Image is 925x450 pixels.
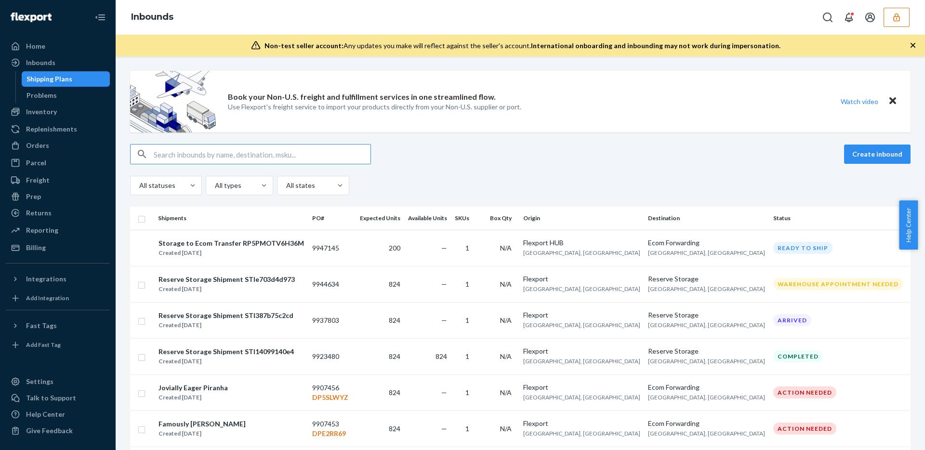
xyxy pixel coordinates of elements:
div: Created [DATE] [159,320,293,330]
div: Flexport [523,346,640,356]
span: N/A [500,424,512,433]
td: 9944634 [308,266,356,302]
div: Any updates you make will reflect against the seller's account. [264,41,780,51]
div: Reporting [26,225,58,235]
div: Flexport [523,274,640,284]
p: DP5SLWYZ [312,393,352,402]
td: 9937803 [308,302,356,338]
div: Famously [PERSON_NAME] [159,419,246,429]
div: Inbounds [26,58,55,67]
span: [GEOGRAPHIC_DATA], [GEOGRAPHIC_DATA] [648,430,765,437]
p: Use Flexport’s freight service to import your products directly from your Non-U.S. supplier or port. [228,102,521,112]
button: Fast Tags [6,318,110,333]
div: Freight [26,175,50,185]
span: N/A [500,316,512,324]
div: Integrations [26,274,66,284]
span: Non-test seller account: [264,41,344,50]
span: [GEOGRAPHIC_DATA], [GEOGRAPHIC_DATA] [523,321,640,329]
a: Freight [6,172,110,188]
th: SKUs [451,207,477,230]
div: Jovially Eager Piranha [159,383,228,393]
th: Expected Units [356,207,404,230]
span: N/A [500,388,512,397]
div: Replenishments [26,124,77,134]
span: N/A [500,244,512,252]
a: Add Integration [6,291,110,306]
a: Orders [6,138,110,153]
div: Orders [26,141,49,150]
a: Inventory [6,104,110,119]
div: Shipping Plans [26,74,72,84]
ol: breadcrumbs [123,3,181,31]
button: Close [886,94,899,108]
td: 9923480 [308,338,356,374]
span: [GEOGRAPHIC_DATA], [GEOGRAPHIC_DATA] [523,430,640,437]
span: 824 [389,388,400,397]
a: Add Fast Tag [6,337,110,353]
a: Problems [22,88,110,103]
div: Created [DATE] [159,248,304,258]
button: Integrations [6,271,110,287]
span: N/A [500,280,512,288]
a: Inbounds [131,12,173,22]
button: Give Feedback [6,423,110,438]
th: PO# [308,207,356,230]
th: Origin [519,207,644,230]
span: International onboarding and inbounding may not work during impersonation. [531,41,780,50]
th: Available Units [404,207,451,230]
span: [GEOGRAPHIC_DATA], [GEOGRAPHIC_DATA] [523,357,640,365]
div: Created [DATE] [159,429,246,438]
div: Flexport [523,310,640,320]
a: Settings [6,374,110,389]
div: Prep [26,192,41,201]
div: Add Fast Tag [26,341,61,349]
span: [GEOGRAPHIC_DATA], [GEOGRAPHIC_DATA] [523,285,640,292]
span: 200 [389,244,400,252]
p: Book your Non-U.S. freight and fulfillment services in one streamlined flow. [228,92,496,103]
div: Action Needed [773,423,836,435]
span: 824 [389,424,400,433]
td: 9947145 [308,230,356,266]
div: Arrived [773,314,811,326]
a: Billing [6,240,110,255]
div: Give Feedback [26,426,73,436]
span: 824 [436,352,447,360]
div: Problems [26,91,57,100]
span: Help Center [899,200,918,250]
div: Created [DATE] [159,284,295,294]
span: 1 [465,352,469,360]
div: Ecom Forwarding [648,383,765,392]
span: 824 [389,280,400,288]
div: Reserve Storage Shipment STI387b75c2cd [159,311,293,320]
span: — [441,280,447,288]
div: Created [DATE] [159,357,294,366]
button: Open account menu [860,8,880,27]
span: — [441,424,447,433]
span: 1 [465,244,469,252]
div: Ready to ship [773,242,832,254]
input: All types [214,181,215,190]
span: — [441,316,447,324]
div: Add Integration [26,294,69,302]
div: Ecom Forwarding [648,238,765,248]
div: Reserve Storage [648,310,765,320]
th: Box Qty [477,207,519,230]
p: DPE2RR69 [312,429,352,438]
span: [GEOGRAPHIC_DATA], [GEOGRAPHIC_DATA] [523,249,640,256]
div: Flexport [523,383,640,392]
div: Created [DATE] [159,393,228,402]
span: N/A [500,352,512,360]
th: Status [769,207,911,230]
div: Flexport [523,419,640,428]
input: All statuses [138,181,139,190]
button: Open Search Box [818,8,837,27]
div: Flexport HUB [523,238,640,248]
a: Returns [6,205,110,221]
div: Home [26,41,45,51]
a: Inbounds [6,55,110,70]
div: Inventory [26,107,57,117]
button: Open notifications [839,8,859,27]
input: Search inbounds by name, destination, msku... [154,145,370,164]
div: Billing [26,243,46,252]
button: Watch video [834,94,885,108]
